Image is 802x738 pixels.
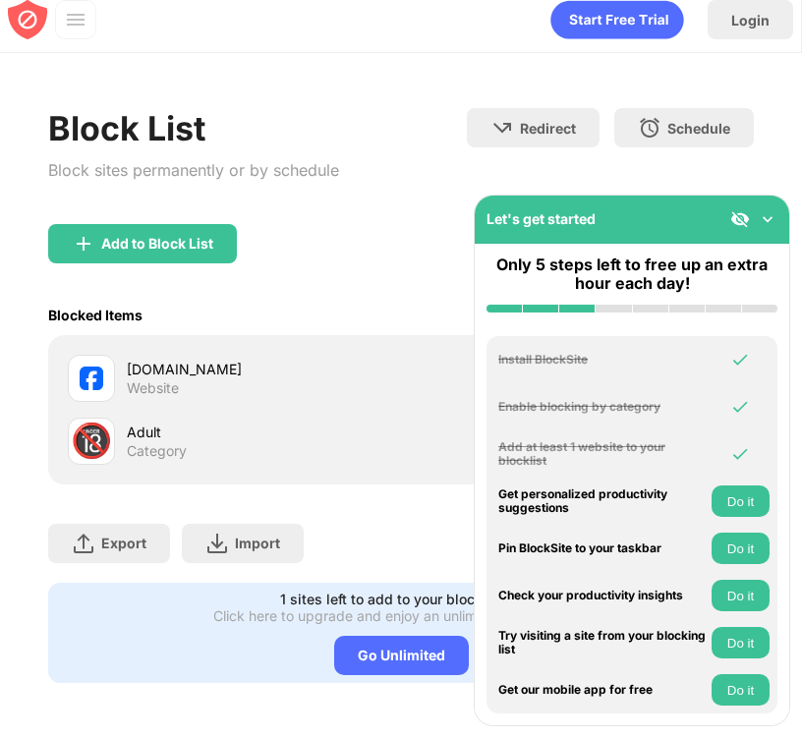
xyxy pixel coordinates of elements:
img: omni-setup-toggle.svg [758,209,777,229]
div: Import [235,535,280,551]
div: Try visiting a site from your blocking list [498,629,707,657]
div: Enable blocking by category [498,400,707,414]
button: Do it [712,627,770,658]
img: omni-check.svg [730,397,750,417]
button: Do it [712,674,770,706]
div: Category [127,442,187,460]
div: Adult [127,422,401,442]
div: Block sites permanently or by schedule [48,156,339,185]
div: Pin BlockSite to your taskbar [498,541,707,555]
div: Click here to upgrade and enjoy an unlimited block list. [213,607,566,624]
div: Add at least 1 website to your blocklist [498,440,707,469]
div: Schedule [667,120,730,137]
div: 🔞 [71,421,112,461]
div: Get personalized productivity suggestions [498,487,707,516]
div: Block List [48,108,339,148]
div: Website [127,379,179,397]
img: omni-check.svg [730,350,750,369]
div: Export [101,535,146,551]
img: omni-check.svg [730,444,750,464]
button: Do it [712,580,770,611]
div: [DOMAIN_NAME] [127,359,401,379]
div: Get our mobile app for free [498,683,707,697]
div: Go Unlimited [334,636,469,675]
div: Install BlockSite [498,353,707,367]
div: Add to Block List [101,236,213,252]
div: Only 5 steps left to free up an extra hour each day! [487,255,777,293]
img: favicons [80,367,103,390]
img: eye-not-visible.svg [730,209,750,229]
div: Check your productivity insights [498,589,707,602]
div: Let's get started [487,210,596,227]
div: Redirect [520,120,576,137]
button: Do it [712,533,770,564]
div: Blocked Items [48,307,143,323]
div: Login [731,12,770,28]
div: 1 sites left to add to your block list. [280,591,511,607]
button: Do it [712,485,770,517]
